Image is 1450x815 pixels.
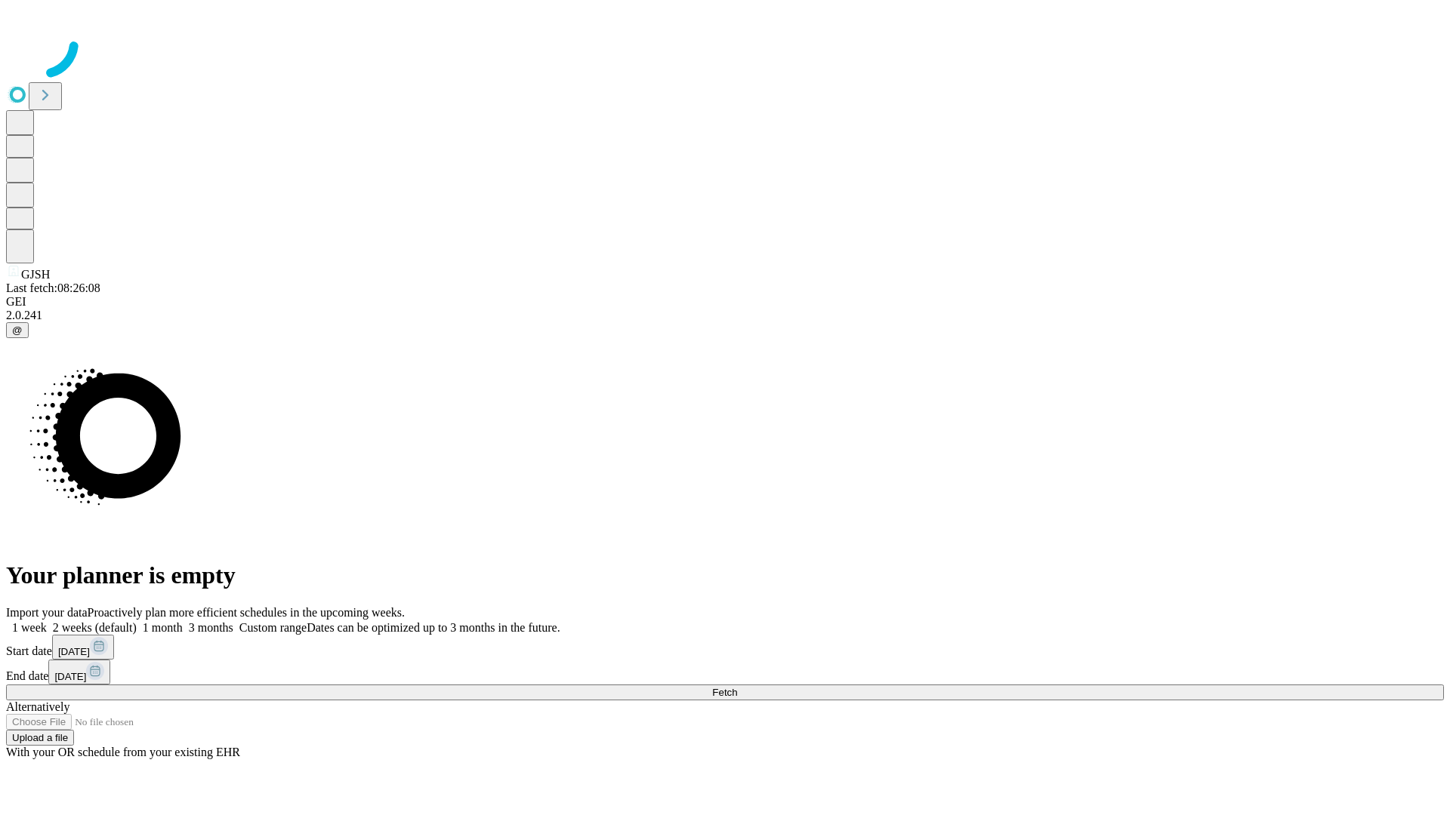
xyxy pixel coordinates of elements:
[6,281,100,294] span: Last fetch: 08:26:08
[53,621,137,634] span: 2 weeks (default)
[6,635,1444,660] div: Start date
[88,606,405,619] span: Proactively plan more efficient schedules in the upcoming weeks.
[58,646,90,657] span: [DATE]
[48,660,110,684] button: [DATE]
[6,684,1444,700] button: Fetch
[6,322,29,338] button: @
[6,746,240,758] span: With your OR schedule from your existing EHR
[52,635,114,660] button: [DATE]
[712,687,737,698] span: Fetch
[6,660,1444,684] div: End date
[21,268,50,281] span: GJSH
[143,621,183,634] span: 1 month
[307,621,560,634] span: Dates can be optimized up to 3 months in the future.
[6,730,74,746] button: Upload a file
[239,621,307,634] span: Custom range
[12,324,23,336] span: @
[6,606,88,619] span: Import your data
[12,621,47,634] span: 1 week
[189,621,233,634] span: 3 months
[6,700,69,713] span: Alternatively
[6,295,1444,309] div: GEI
[6,309,1444,322] div: 2.0.241
[54,671,86,682] span: [DATE]
[6,561,1444,589] h1: Your planner is empty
